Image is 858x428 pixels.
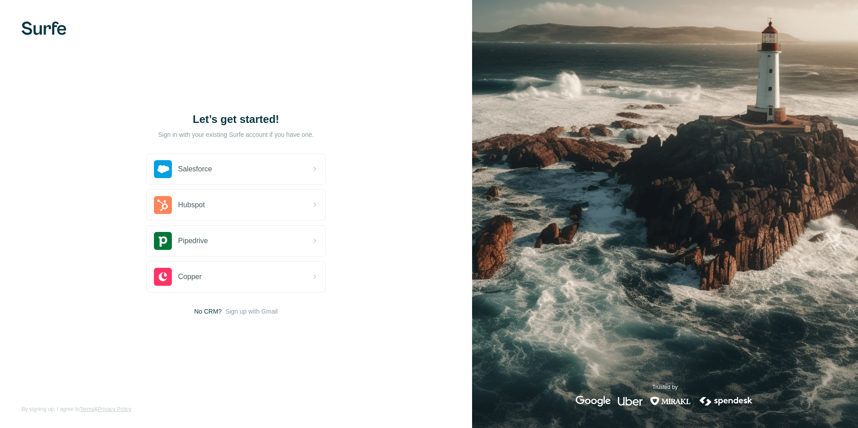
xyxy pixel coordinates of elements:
[154,160,172,178] img: salesforce's logo
[178,236,208,246] span: Pipedrive
[22,22,66,35] img: Surfe's logo
[618,396,643,406] img: uber's logo
[178,200,205,210] span: Hubspot
[650,396,691,406] img: mirakl's logo
[154,232,172,250] img: pipedrive's logo
[154,196,172,214] img: hubspot's logo
[698,396,754,406] img: spendesk's logo
[652,383,678,391] p: Trusted by
[146,112,326,127] h1: Let’s get started!
[178,271,201,282] span: Copper
[178,164,212,175] span: Salesforce
[98,406,131,412] a: Privacy Policy
[576,396,611,406] img: google's logo
[154,268,172,286] img: copper's logo
[22,405,131,413] span: By signing up, I agree to &
[158,130,314,139] p: Sign in with your existing Surfe account if you have one.
[225,307,278,316] button: Sign up with Gmail
[194,307,222,316] span: No CRM?
[79,406,94,412] a: Terms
